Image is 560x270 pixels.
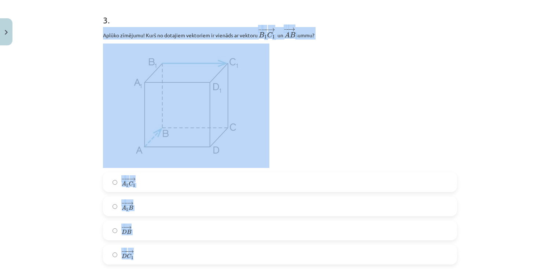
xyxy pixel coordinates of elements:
span: − [121,250,126,253]
span: −− [261,28,267,32]
span: 1 [133,184,135,187]
h1: 3 . [103,2,457,25]
span: A [122,205,126,210]
span: −− [124,250,127,253]
span: − [124,226,125,229]
span: 1 [264,35,267,39]
span: B [290,32,295,37]
img: icon-close-lesson-0947bae3869378f0d4975bcd49f059093ad1ed9edebbc8119c70593378902aed.svg [5,30,8,35]
span: → [126,226,132,229]
span: −− [124,177,129,181]
span: A [284,32,290,37]
span: C [127,254,132,258]
span: − [121,177,126,181]
span: → [130,177,136,181]
span: C [267,32,273,38]
span: 1 [126,184,128,187]
span: B [259,32,264,37]
span: − [121,202,126,205]
span: 1 [131,256,133,260]
span: 1 [272,35,275,39]
p: Aplūko zīmējumu! Kurš no dotajiem vektoriem ir vienāds ar vektoru ﻿ ​​﻿ un ﻿ summu? [103,27,457,40]
span: − [258,28,264,32]
span: A [122,181,126,186]
span: − [121,226,126,229]
span: → [128,250,134,253]
span: → [268,28,275,32]
span: D [122,254,127,258]
span: − [124,202,127,205]
span: C [129,181,133,186]
span: B [127,229,131,234]
span: − [284,27,289,31]
span: D [122,229,127,234]
span: 1 [126,208,128,211]
span: → [288,27,295,31]
span: → [128,202,133,205]
span: B [129,205,133,210]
